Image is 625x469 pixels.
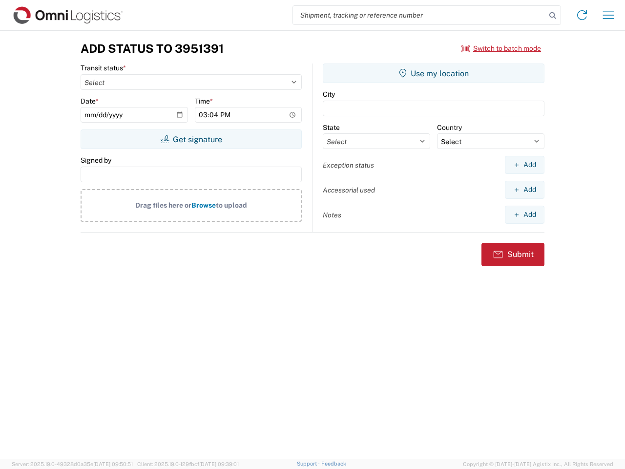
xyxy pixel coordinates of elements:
[505,156,544,174] button: Add
[81,97,99,106] label: Date
[323,64,544,83] button: Use my location
[199,461,239,467] span: [DATE] 09:39:01
[323,90,335,99] label: City
[481,243,544,266] button: Submit
[461,41,541,57] button: Switch to batch mode
[323,186,375,194] label: Accessorial used
[195,97,213,106] label: Time
[81,156,111,165] label: Signed by
[505,181,544,199] button: Add
[216,201,247,209] span: to upload
[93,461,133,467] span: [DATE] 09:50:51
[437,123,462,132] label: Country
[137,461,239,467] span: Client: 2025.19.0-129fbcf
[191,201,216,209] span: Browse
[323,161,374,170] label: Exception status
[297,461,321,467] a: Support
[293,6,546,24] input: Shipment, tracking or reference number
[81,42,224,56] h3: Add Status to 3951391
[135,201,191,209] span: Drag files here or
[81,64,126,72] label: Transit status
[323,211,341,219] label: Notes
[81,129,302,149] button: Get signature
[463,460,613,469] span: Copyright © [DATE]-[DATE] Agistix Inc., All Rights Reserved
[12,461,133,467] span: Server: 2025.19.0-49328d0a35e
[505,206,544,224] button: Add
[321,461,346,467] a: Feedback
[323,123,340,132] label: State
